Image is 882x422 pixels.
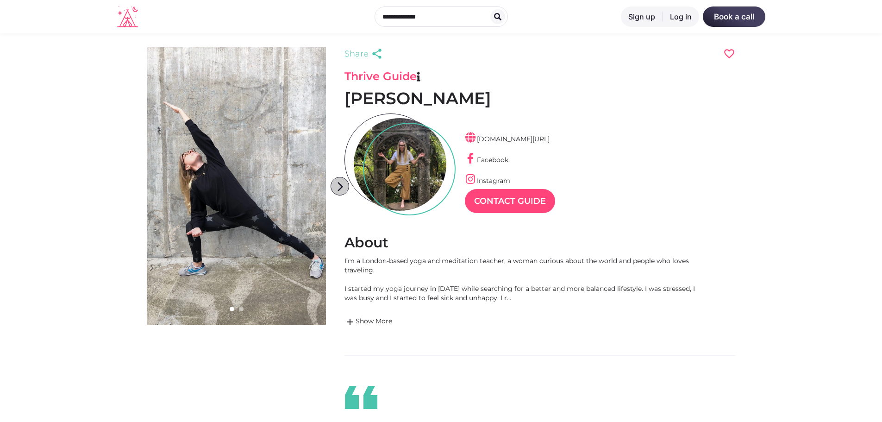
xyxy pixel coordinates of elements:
[344,316,706,328] a: addShow More
[344,88,735,109] h1: [PERSON_NAME]
[344,234,735,252] h2: About
[465,176,510,185] a: Instagram
[663,6,699,27] a: Log in
[344,47,369,60] span: Share
[465,189,555,213] a: Contact Guide
[344,47,385,60] a: Share
[331,177,350,196] i: arrow_forward_ios
[621,6,663,27] a: Sign up
[703,6,765,27] a: Book a call
[344,316,356,328] span: add
[465,156,508,164] a: Facebook
[465,135,550,143] a: [DOMAIN_NAME][URL]
[344,69,735,83] h3: Thrive Guide
[333,384,389,411] i: format_quote
[344,256,706,302] div: I’m a London-based yoga and meditation teacher, a woman curious about the world and people who lo...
